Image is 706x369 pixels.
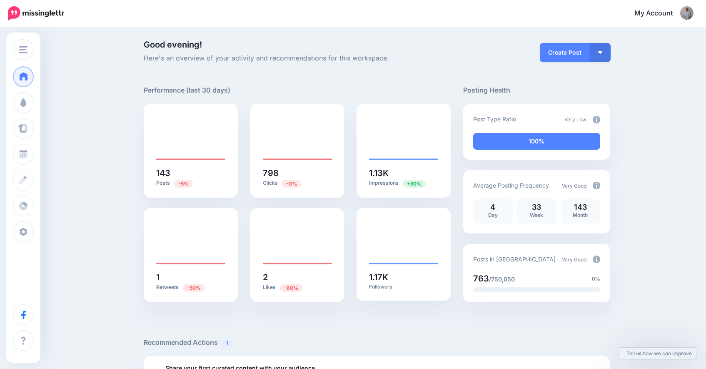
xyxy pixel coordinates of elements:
[593,116,600,123] img: info-circle-grey.png
[562,183,586,189] span: Very Good
[626,3,694,24] a: My Account
[156,169,225,177] h5: 143
[222,339,232,347] span: 1
[565,203,596,211] p: 143
[619,348,696,359] a: Tell us how we can improve
[473,133,600,150] div: 100% of your posts in the last 30 days have been from Drip Campaigns
[593,182,600,189] img: info-circle-grey.png
[369,284,438,290] p: Followers
[263,169,332,177] h5: 798
[463,85,610,95] h5: Posting Health
[562,256,586,263] span: Very Good
[144,337,610,348] h5: Recommended Actions
[564,116,586,123] span: Very Low
[473,274,489,284] span: 763
[593,256,600,263] img: info-circle-grey.png
[592,275,600,283] span: 0%
[156,284,225,291] p: Retweets
[263,284,332,291] p: Likes
[473,254,556,264] p: Posts in [GEOGRAPHIC_DATA]
[183,284,205,292] span: Previous period: 2
[369,169,438,177] h5: 1.13K
[473,114,516,124] p: Post Type Ratio
[530,212,543,218] span: Week
[573,212,588,218] span: Month
[473,181,549,190] p: Average Posting Frequency
[489,276,515,283] span: /750,050
[477,203,509,211] p: 4
[144,85,230,95] h5: Performance (last 30 days)
[263,273,332,281] h5: 2
[598,51,602,54] img: arrow-down-white.png
[540,43,590,62] a: Create Post
[263,179,332,187] p: Clicks
[521,203,552,211] p: 33
[282,180,301,188] span: Previous period: 801
[19,46,27,53] img: menu.png
[144,40,202,50] span: Good evening!
[156,179,225,187] p: Posts
[280,284,302,292] span: Previous period: 5
[156,273,225,281] h5: 1
[144,53,451,64] span: Here's an overview of your activity and recommendations for this workspace.
[369,179,438,187] p: Impressions
[174,180,193,188] span: Previous period: 150
[488,212,498,218] span: Day
[369,273,438,281] h5: 1.17K
[403,180,426,188] span: Previous period: 754
[8,6,64,20] img: Missinglettr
